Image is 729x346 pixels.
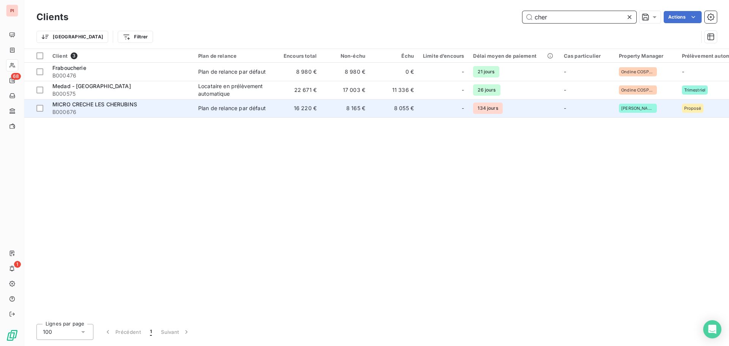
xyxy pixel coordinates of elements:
[564,87,566,93] span: -
[621,88,655,92] span: Ondine COSPEREC
[198,53,268,59] div: Plan de relance
[6,5,18,17] div: PI
[156,324,195,340] button: Suivant
[273,63,321,81] td: 8 980 €
[52,108,189,116] span: B000676
[273,99,321,117] td: 16 220 €
[703,320,721,338] div: Open Intercom Messenger
[682,68,684,75] span: -
[321,63,370,81] td: 8 980 €
[52,83,131,89] span: Medad - [GEOGRAPHIC_DATA]
[198,68,266,76] div: Plan de relance par défaut
[473,66,499,77] span: 21 jours
[52,90,189,98] span: B000575
[473,84,500,96] span: 26 jours
[52,72,189,79] span: B000476
[621,106,655,111] span: [PERSON_NAME]
[621,70,655,74] span: Ondine COSPEREC
[370,63,418,81] td: 0 €
[619,53,672,59] div: Property Manager
[564,105,566,111] span: -
[198,82,268,98] div: Locataire en prélèvement automatique
[36,10,68,24] h3: Clients
[370,99,418,117] td: 8 055 €
[473,53,554,59] div: Délai moyen de paiement
[473,103,502,114] span: 134 jours
[522,11,636,23] input: Rechercher
[374,53,414,59] div: Échu
[277,53,317,59] div: Encours total
[198,104,266,112] div: Plan de relance par défaut
[462,86,464,94] span: -
[11,73,21,80] span: 68
[71,52,77,59] span: 3
[43,328,52,336] span: 100
[52,65,86,71] span: Fraboucherie
[370,81,418,99] td: 11 336 €
[99,324,145,340] button: Précédent
[52,53,68,59] span: Client
[664,11,702,23] button: Actions
[462,104,464,112] span: -
[150,328,152,336] span: 1
[326,53,365,59] div: Non-échu
[462,68,464,76] span: -
[145,324,156,340] button: 1
[564,53,610,59] div: Cas particulier
[684,88,706,92] span: Trimestriel
[684,106,701,111] span: Proposé
[36,31,108,43] button: [GEOGRAPHIC_DATA]
[321,99,370,117] td: 8 165 €
[273,81,321,99] td: 22 671 €
[321,81,370,99] td: 17 003 €
[423,53,464,59] div: Limite d’encours
[118,31,153,43] button: Filtrer
[14,261,21,268] span: 1
[52,101,137,107] span: MICRO CRECHE LES CHERUBINS
[6,329,18,341] img: Logo LeanPay
[564,68,566,75] span: -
